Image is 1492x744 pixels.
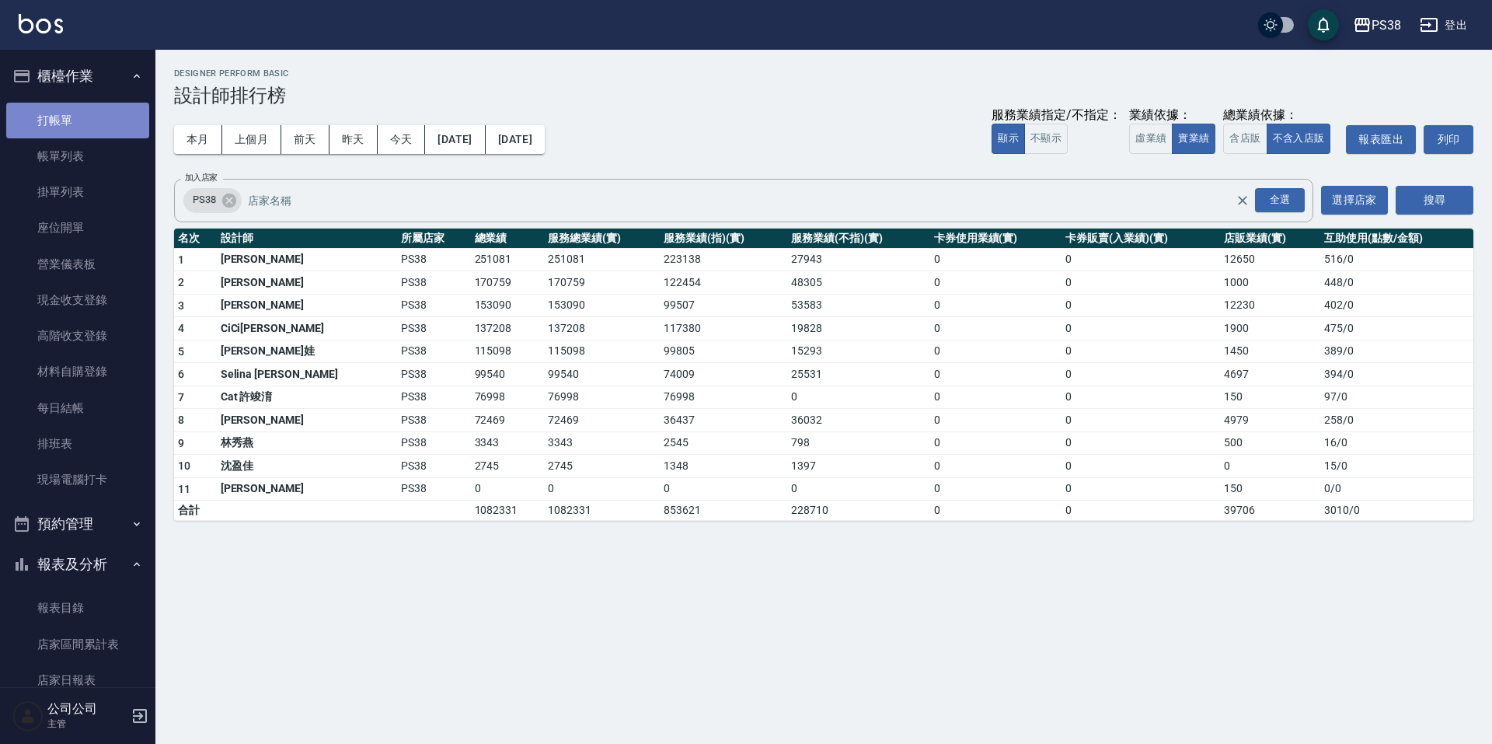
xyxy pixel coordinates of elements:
[471,271,545,295] td: 170759
[1320,294,1473,317] td: 402 / 0
[1346,125,1416,154] button: 報表匯出
[397,340,471,363] td: PS38
[217,409,397,432] td: [PERSON_NAME]
[217,248,397,271] td: [PERSON_NAME]
[1220,340,1320,363] td: 1450
[471,363,545,386] td: 99540
[471,294,545,317] td: 153090
[544,229,660,249] th: 服務總業績(實)
[217,386,397,409] td: Cat 許竣淯
[660,477,787,501] td: 0
[930,477,1061,501] td: 0
[217,317,397,341] td: CiCi[PERSON_NAME]
[992,107,1121,124] div: 服務業績指定/不指定：
[471,501,545,521] td: 1082331
[471,477,545,501] td: 0
[1220,363,1320,386] td: 4697
[660,501,787,521] td: 853621
[1061,248,1220,271] td: 0
[397,271,471,295] td: PS38
[1061,501,1220,521] td: 0
[930,229,1061,249] th: 卡券使用業績(實)
[217,477,397,501] td: [PERSON_NAME]
[1320,501,1473,521] td: 3010 / 0
[1372,16,1401,35] div: PS38
[178,368,184,380] span: 6
[1320,363,1473,386] td: 394 / 0
[660,271,787,295] td: 122454
[1220,477,1320,501] td: 150
[1061,340,1220,363] td: 0
[1320,317,1473,341] td: 475 / 0
[178,414,184,426] span: 8
[1129,124,1173,154] button: 虛業績
[544,386,660,409] td: 76998
[787,501,930,521] td: 228710
[787,229,930,249] th: 服務業績(不指)(實)
[6,627,149,662] a: 店家區間累計表
[660,431,787,455] td: 2545
[787,477,930,501] td: 0
[1172,124,1215,154] button: 實業績
[281,125,329,154] button: 前天
[47,717,127,731] p: 主管
[787,294,930,317] td: 53583
[6,504,149,544] button: 預約管理
[1320,409,1473,432] td: 258 / 0
[174,125,222,154] button: 本月
[1320,477,1473,501] td: 0 / 0
[1129,107,1215,124] div: 業績依據：
[930,386,1061,409] td: 0
[217,271,397,295] td: [PERSON_NAME]
[1061,386,1220,409] td: 0
[787,386,930,409] td: 0
[397,229,471,249] th: 所屬店家
[1220,271,1320,295] td: 1000
[544,477,660,501] td: 0
[787,271,930,295] td: 48305
[544,431,660,455] td: 3343
[930,317,1061,341] td: 0
[930,501,1061,521] td: 0
[660,317,787,341] td: 117380
[1061,455,1220,478] td: 0
[1223,124,1267,154] button: 含店販
[992,124,1025,154] button: 顯示
[1396,186,1473,215] button: 搜尋
[183,192,225,208] span: PS38
[930,409,1061,432] td: 0
[787,409,930,432] td: 36032
[1220,431,1320,455] td: 500
[1220,248,1320,271] td: 12650
[1320,340,1473,363] td: 389 / 0
[217,431,397,455] td: 林秀燕
[397,363,471,386] td: PS38
[471,248,545,271] td: 251081
[660,248,787,271] td: 223138
[471,229,545,249] th: 總業績
[660,229,787,249] th: 服務業績(指)(實)
[544,294,660,317] td: 153090
[178,276,184,288] span: 2
[1061,317,1220,341] td: 0
[471,431,545,455] td: 3343
[6,246,149,282] a: 營業儀表板
[222,125,281,154] button: 上個月
[47,701,127,717] h5: 公司公司
[6,426,149,462] a: 排班表
[1320,229,1473,249] th: 互助使用(點數/金額)
[217,229,397,249] th: 設計師
[378,125,426,154] button: 今天
[486,125,545,154] button: [DATE]
[1267,124,1331,154] button: 不含入店販
[217,340,397,363] td: [PERSON_NAME]娃
[1061,477,1220,501] td: 0
[930,294,1061,317] td: 0
[787,455,930,478] td: 1397
[1320,455,1473,478] td: 15 / 0
[1220,294,1320,317] td: 12230
[787,248,930,271] td: 27943
[1061,271,1220,295] td: 0
[397,317,471,341] td: PS38
[425,125,485,154] button: [DATE]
